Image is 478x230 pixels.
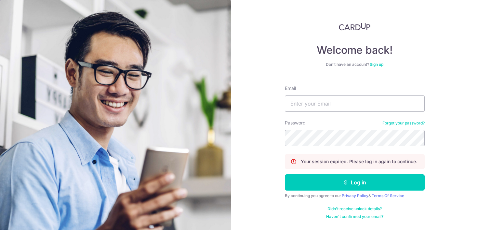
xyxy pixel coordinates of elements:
div: By continuing you agree to our & [285,193,425,198]
img: CardUp Logo [339,23,371,31]
a: Didn't receive unlock details? [327,206,382,211]
p: Your session expired. Please log in again to continue. [301,158,417,165]
a: Haven't confirmed your email? [326,214,383,219]
a: Privacy Policy [342,193,368,198]
a: Sign up [370,62,383,67]
label: Email [285,85,296,92]
a: Forgot your password? [382,121,425,126]
a: Terms Of Service [372,193,404,198]
div: Don’t have an account? [285,62,425,67]
button: Log in [285,174,425,191]
h4: Welcome back! [285,44,425,57]
input: Enter your Email [285,95,425,112]
label: Password [285,120,306,126]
